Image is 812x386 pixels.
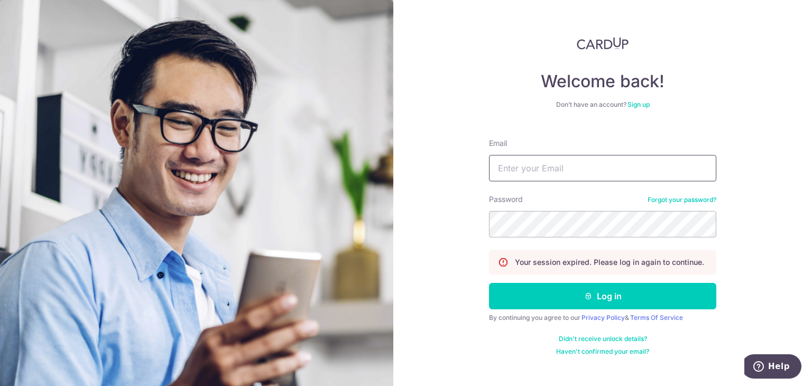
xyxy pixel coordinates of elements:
p: Your session expired. Please log in again to continue. [515,257,704,268]
a: Privacy Policy [582,314,625,321]
a: Haven't confirmed your email? [556,347,649,356]
h4: Welcome back! [489,71,716,92]
a: Forgot your password? [648,196,716,204]
button: Log in [489,283,716,309]
a: Terms Of Service [630,314,683,321]
label: Password [489,194,523,205]
iframe: Opens a widget where you can find more information [744,354,801,381]
div: Don’t have an account? [489,100,716,109]
a: Didn't receive unlock details? [559,335,647,343]
div: By continuing you agree to our & [489,314,716,322]
input: Enter your Email [489,155,716,181]
label: Email [489,138,507,149]
img: CardUp Logo [577,37,629,50]
a: Sign up [628,100,650,108]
